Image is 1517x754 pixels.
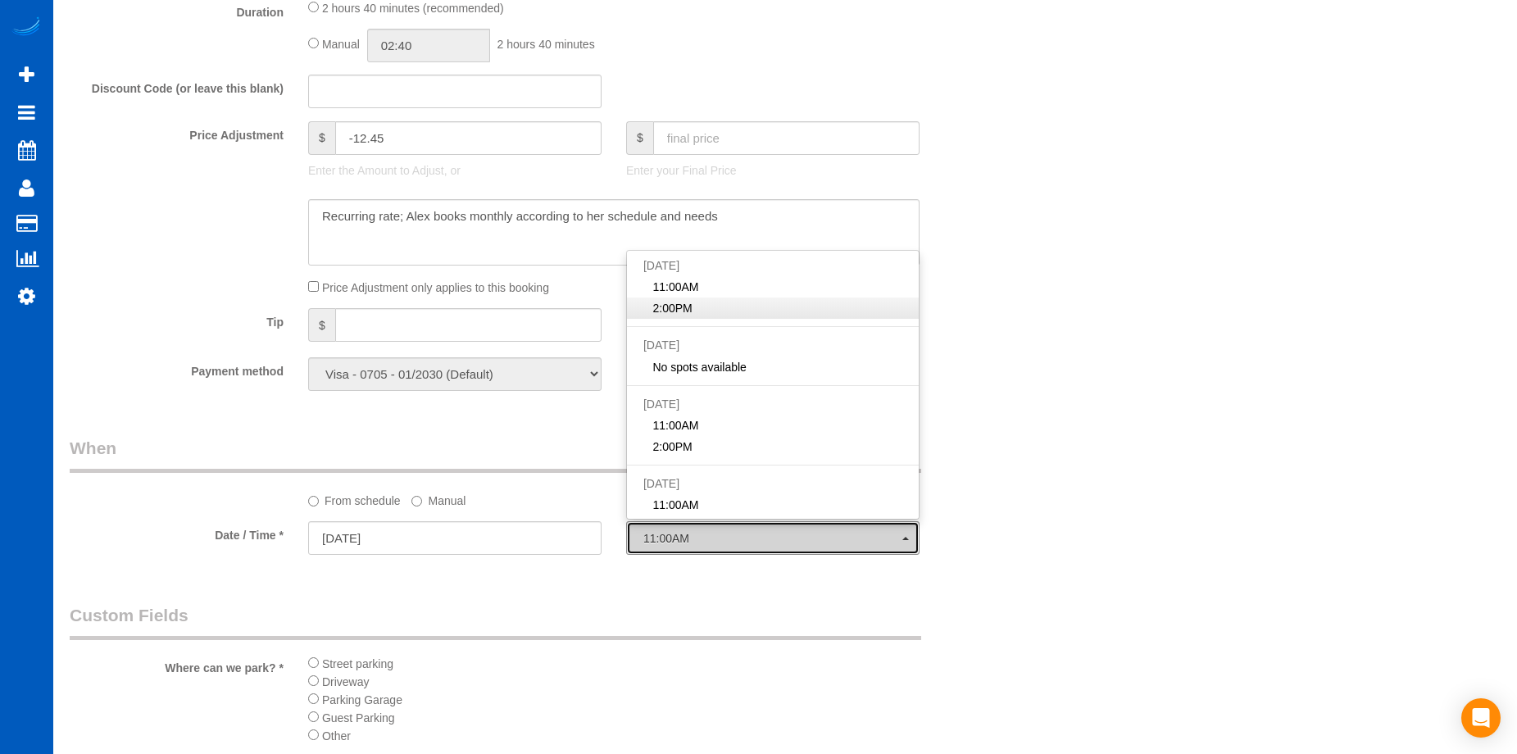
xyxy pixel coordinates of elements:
span: Other [322,729,351,743]
span: Guest Parking [322,711,395,724]
label: Where can we park? * [57,654,296,676]
span: [DATE] [643,338,679,352]
label: Manual [411,487,466,509]
span: Manual [322,38,360,51]
span: Street parking [322,657,393,670]
span: $ [308,121,335,155]
span: 2 hours 40 minutes [497,38,595,51]
span: 11:00AM [643,532,902,545]
input: Manual [411,496,422,506]
span: $ [308,308,335,342]
span: 11:00AM [652,279,698,295]
span: Price Adjustment only applies to this booking [322,281,549,294]
span: [DATE] [643,477,679,490]
span: Parking Garage [322,693,402,706]
span: 11:00AM [652,497,698,513]
p: Enter the Amount to Adjust, or [308,162,602,179]
label: Payment method [57,357,296,379]
span: 2 hours 40 minutes (recommended) [322,2,504,15]
span: [DATE] [643,259,679,272]
legend: Custom Fields [70,603,921,640]
label: Tip [57,308,296,330]
span: No spots available [652,359,746,375]
label: Date / Time * [57,521,296,543]
input: final price [653,121,920,155]
label: Price Adjustment [57,121,296,143]
span: 2:00PM [652,300,692,316]
div: Open Intercom Messenger [1461,698,1501,738]
legend: When [70,436,921,473]
span: $ [626,121,653,155]
span: 2:00PM [652,438,692,455]
button: 11:00AM [626,521,920,555]
img: Automaid Logo [10,16,43,39]
p: Enter your Final Price [626,162,920,179]
label: Discount Code (or leave this blank) [57,75,296,97]
span: 11:00AM [652,417,698,434]
span: [DATE] [643,397,679,411]
input: From schedule [308,496,319,506]
label: From schedule [308,487,401,509]
input: MM/DD/YYYY [308,521,602,555]
span: Driveway [322,675,370,688]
